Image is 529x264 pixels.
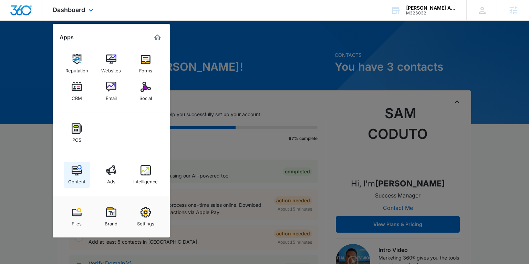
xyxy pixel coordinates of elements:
a: Marketing 360® Dashboard [152,32,163,43]
div: Websites [101,64,121,73]
div: Email [106,92,117,101]
a: POS [64,120,90,146]
div: Reputation [65,64,88,73]
a: Forms [133,51,159,77]
div: Ads [107,175,115,184]
a: Ads [98,162,124,188]
div: Intelligence [133,175,158,184]
span: Dashboard [53,6,85,13]
a: Email [98,78,124,104]
div: Forms [139,64,152,73]
div: account name [406,5,456,11]
div: Files [72,217,82,226]
a: Files [64,204,90,230]
div: Social [139,92,152,101]
a: Content [64,162,90,188]
a: CRM [64,78,90,104]
a: Social [133,78,159,104]
a: Settings [133,204,159,230]
div: Brand [105,217,117,226]
div: POS [72,134,81,143]
div: Content [68,175,85,184]
a: Brand [98,204,124,230]
a: Intelligence [133,162,159,188]
div: CRM [72,92,82,101]
a: Websites [98,51,124,77]
a: Reputation [64,51,90,77]
h2: Apps [60,34,74,41]
div: account id [406,11,456,16]
div: Settings [137,217,154,226]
